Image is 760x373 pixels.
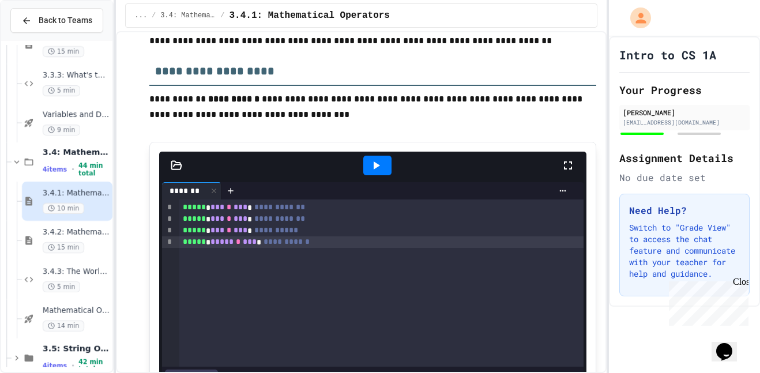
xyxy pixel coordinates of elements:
span: 3.5: String Operators [43,343,110,353]
span: • [72,361,74,370]
span: Variables and Data types - quiz [43,110,110,120]
div: [PERSON_NAME] [623,107,746,118]
span: 15 min [43,46,84,57]
span: 3.3.3: What's the Type? [43,71,110,81]
span: 3.4.3: The World's Worst Farmers Market [43,267,110,277]
span: 3.4.1: Mathematical Operators [43,189,110,198]
button: Back to Teams [10,8,103,33]
p: Switch to "Grade View" to access the chat feature and communicate with your teacher for help and ... [629,222,740,280]
span: ... [135,11,148,20]
span: 5 min [43,85,80,96]
iframe: chat widget [664,277,748,326]
span: 3.4.2: Mathematical Operators - Review [43,228,110,238]
span: / [152,11,156,20]
div: No due date set [619,171,750,184]
span: 14 min [43,321,84,331]
span: 44 min total [78,162,110,177]
span: 9 min [43,125,80,135]
h2: Your Progress [619,82,750,98]
span: / [220,11,224,20]
span: 5 min [43,281,80,292]
h2: Assignment Details [619,150,750,166]
span: 3.4: Mathematical Operators [160,11,216,20]
span: Back to Teams [39,14,92,27]
h3: Need Help? [629,204,740,217]
iframe: chat widget [712,327,748,361]
div: Chat with us now!Close [5,5,80,73]
span: • [72,165,74,174]
h1: Intro to CS 1A [619,47,716,63]
div: [EMAIL_ADDRESS][DOMAIN_NAME] [623,118,746,127]
span: 4 items [43,166,67,174]
span: 3.4.1: Mathematical Operators [229,9,390,22]
span: 42 min total [78,358,110,373]
span: 10 min [43,203,84,214]
span: 4 items [43,362,67,370]
span: Mathematical Operators - Quiz [43,306,110,316]
div: My Account [618,5,654,31]
span: 3.4: Mathematical Operators [43,147,110,157]
span: 15 min [43,242,84,253]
